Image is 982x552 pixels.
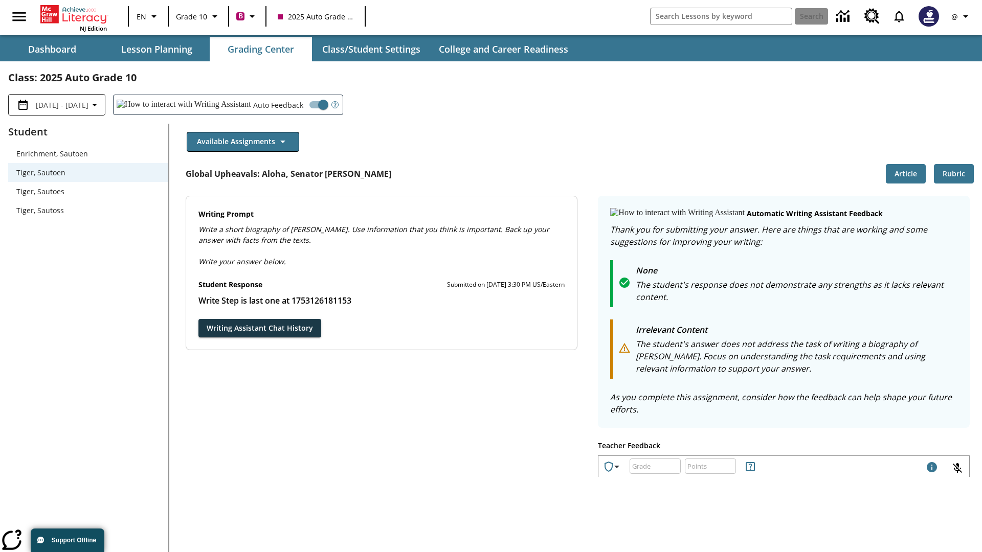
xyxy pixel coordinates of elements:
p: Student [8,124,168,140]
a: Resource Center, Will open in new tab [858,3,886,30]
button: Lesson Planning [105,37,208,61]
button: Rules for Earning Points and Achievements, Will open in new tab [740,456,761,477]
button: Rubric, Will open in new tab [934,164,974,184]
button: Language: EN, Select a language [132,7,165,26]
img: How to interact with Writing Assistant [117,100,251,110]
button: Open side menu [4,2,34,32]
span: [DATE] - [DATE] [36,100,88,110]
button: Support Offline [31,528,104,552]
p: As you complete this assignment, consider how the feedback can help shape your future efforts. [610,391,957,416]
body: Type your response here. [4,8,149,17]
p: Automatic writing assistant feedback [747,208,883,219]
div: Tiger, Sautoes [8,182,168,201]
button: Grade: Grade 10, Select a grade [172,7,225,26]
p: Submitted on [DATE] 3:30 PM US/Eastern [447,280,565,290]
div: Tiger, Sautoss [8,201,168,220]
p: None [636,264,957,279]
svg: Collapse Date Range Filter [88,99,101,111]
p: Student Response [198,279,262,290]
button: Click to activate and allow voice recognition [945,456,970,480]
button: Open Help for Writing Assistant [327,95,343,114]
div: Points: Must be equal to or less than 25. [685,458,736,474]
span: Enrichment, Sautoen [16,148,160,159]
span: NJ Edition [80,25,107,32]
p: Writing Prompt [198,209,565,220]
p: Write Step is last one at 1753126181153 [198,294,565,307]
img: Avatar [919,6,939,27]
button: Achievements [598,456,627,477]
p: Write a short biography of [PERSON_NAME]. Use information that you think is important. Back up yo... [198,224,565,245]
button: Available Assignments [187,132,299,152]
button: Select a new avatar [912,3,945,30]
p: Irrelevant Content [636,324,957,338]
button: Article, Will open in new tab [886,164,926,184]
span: Tiger, Sautoen [16,167,160,178]
p: Write your answer below. [198,245,565,267]
p: The student's answer does not address the task of writing a biography of [PERSON_NAME]. Focus on ... [636,338,957,375]
p: Teacher Feedback [598,440,970,451]
p: Student Response [198,294,565,307]
div: Home [40,3,107,32]
input: Points: Must be equal to or less than 25. [685,452,736,479]
a: Home [40,4,107,25]
button: Grading Center [210,37,312,61]
p: The student's response does not demonstrate any strengths as it lacks relevant content. [636,279,957,303]
span: Tiger, Sautoss [16,205,160,216]
a: Notifications [886,3,912,30]
span: B [238,10,243,22]
h2: Class : 2025 Auto Grade 10 [8,70,974,86]
span: Auto Feedback [253,100,303,110]
div: Tiger, Sautoen [8,163,168,182]
span: Support Offline [52,537,96,544]
input: search field [651,8,792,25]
button: Select the date range menu item [13,99,101,111]
button: Profile/Settings [945,7,978,26]
button: College and Career Readiness [431,37,576,61]
span: @ [951,11,958,22]
p: Thank you for submitting your answer. Here are things that are working and some suggestions for i... [610,223,957,248]
button: Boost Class color is violet red. Change class color [232,7,262,26]
button: Dashboard [1,37,103,61]
div: Enrichment, Sautoen [8,144,168,163]
input: Grade: Letters, numbers, %, + and - are allowed. [630,452,681,479]
span: Tiger, Sautoes [16,186,160,197]
div: Grade: Letters, numbers, %, + and - are allowed. [630,458,681,474]
button: Writing Assistant Chat History [198,319,321,338]
img: How to interact with Writing Assistant [610,208,745,218]
span: EN [137,11,146,22]
button: Class/Student Settings [314,37,429,61]
span: Grade 10 [176,11,207,22]
a: Data Center [830,3,858,31]
span: 2025 Auto Grade 10 [278,11,353,22]
p: Global Upheavals: Aloha, Senator [PERSON_NAME] [186,168,391,180]
div: Maximum 1000 characters Press Escape to exit toolbar and use left and right arrow keys to access ... [926,461,938,475]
